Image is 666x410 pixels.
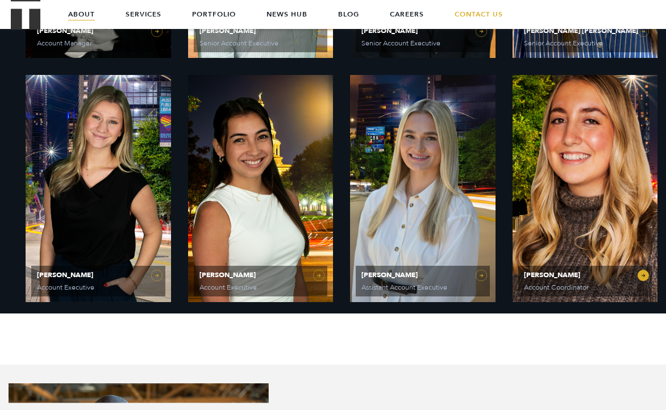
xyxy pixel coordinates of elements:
a: View Bio for Laura Corona [188,75,334,302]
span: Account Executive [37,284,124,291]
span: [PERSON_NAME] [524,271,647,278]
span: Senior Account Executive [199,40,287,47]
span: Account Manager [37,40,124,47]
span: Account Coordinator [524,284,611,291]
span: [PERSON_NAME] [37,27,160,34]
a: View Bio for Elizabeth Kalwick [350,75,496,302]
span: [PERSON_NAME] [37,271,160,278]
span: Senior Account Executive [361,40,449,47]
span: Senior Account Executive [524,40,611,47]
span: [PERSON_NAME] [361,271,484,278]
span: [PERSON_NAME] [361,27,484,34]
span: Assistant Account Executive [361,284,449,291]
span: [PERSON_NAME] [199,27,322,34]
a: View Bio for Sydney Miner [26,75,171,302]
span: [PERSON_NAME] [PERSON_NAME] [524,27,647,34]
a: View Bio for Dani Smith [513,75,658,302]
span: Account Executive [199,284,287,291]
span: [PERSON_NAME] [199,271,322,278]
